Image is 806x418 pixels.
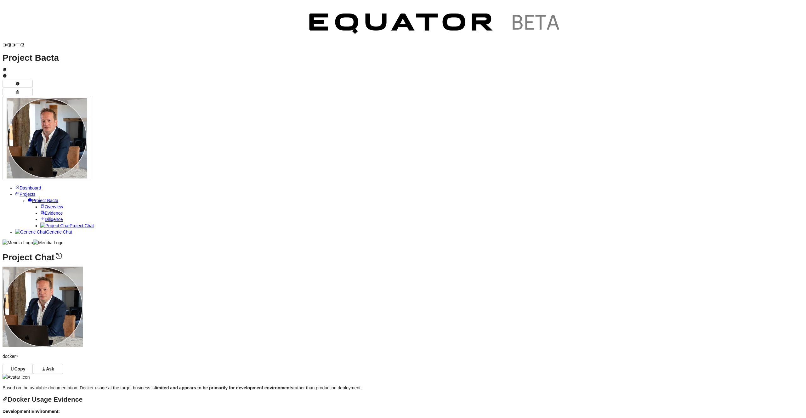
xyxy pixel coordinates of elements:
[46,229,72,234] span: Generic Chat
[3,267,803,349] div: Jon Brookes
[3,374,30,380] img: Avatar Icon
[40,217,63,222] a: Diligence
[33,364,63,374] button: Ask
[3,364,33,374] button: Copy
[7,98,87,178] img: Profile Icon
[3,267,83,347] img: Profile Icon
[3,409,60,414] strong: Development Environment:
[3,55,803,61] h1: Project Bacta
[3,374,803,380] div: George
[40,211,63,216] a: Evidence
[3,251,803,261] h1: Project Chat
[3,353,803,359] p: docker?
[28,198,58,203] a: Project Bacta
[15,229,46,235] img: Generic Chat
[15,229,72,234] a: Generic ChatGeneric Chat
[15,192,36,197] a: Projects
[40,223,94,228] a: Project ChatProject Chat
[20,185,41,190] span: Dashboard
[298,3,572,47] img: Customer Logo
[155,385,293,390] strong: limited and appears to be primarily for development environments
[20,192,36,197] span: Projects
[33,240,64,246] img: Meridia Logo
[3,240,33,246] img: Meridia Logo
[14,366,26,372] span: Copy
[70,223,94,228] span: Project Chat
[45,211,63,216] span: Evidence
[25,3,298,47] img: Customer Logo
[15,185,41,190] a: Dashboard
[46,366,54,372] span: Ask
[40,204,63,209] a: Overview
[40,223,70,229] img: Project Chat
[3,385,803,391] p: Based on the available documentation, Docker usage at the target business is rather than producti...
[32,198,58,203] span: Project Bacta
[3,396,803,403] h2: Docker Usage Evidence
[45,217,63,222] span: Diligence
[45,204,63,209] span: Overview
